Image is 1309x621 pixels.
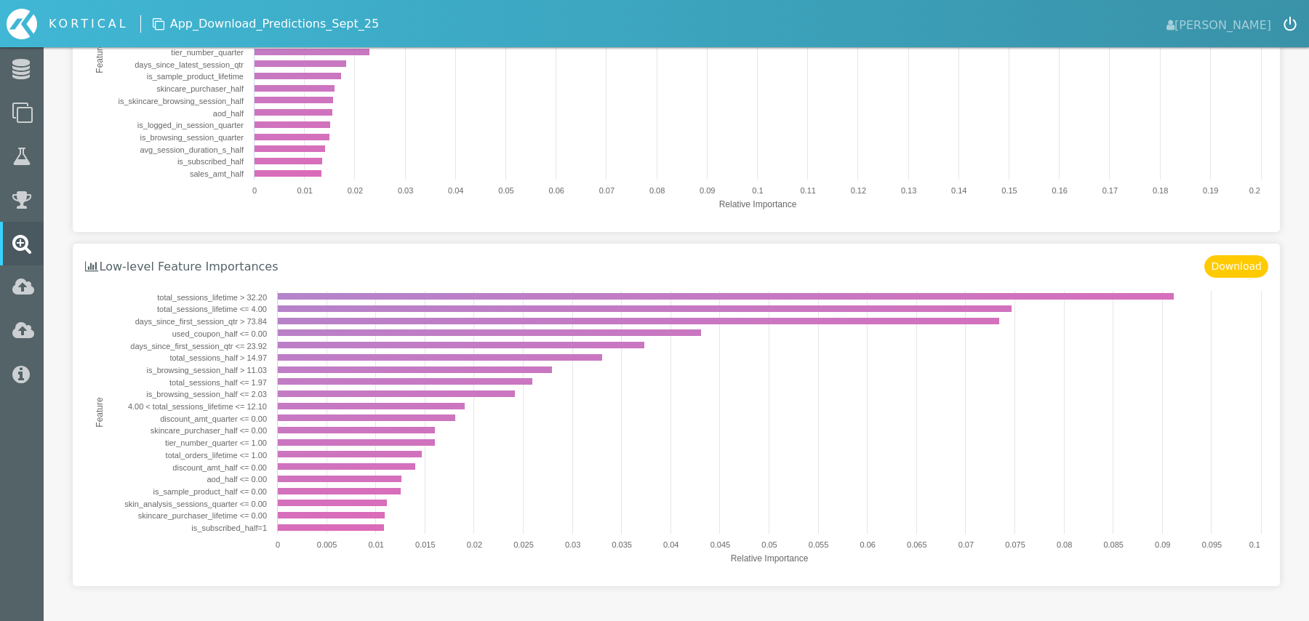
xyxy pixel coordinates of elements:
text: 0.05 [761,540,777,549]
text: 0.025 [513,540,534,549]
text: 0.06 [860,540,875,549]
text: total_orders_lifetime <= 1.00 [166,451,267,460]
text: skin_analysis_sessions_quarter <= 0.00 [124,500,267,508]
text: 0.015 [415,540,436,549]
text: 4.00 < total_sessions_lifetime <= 12.10 [128,402,267,411]
text: aod_half <= 0.00 [207,475,267,484]
text: total_sessions_half <= 1.97 [169,378,267,387]
h3: Low-level Feature Importances [84,260,279,273]
text: 0.09 [700,186,715,195]
text: is_logged_in_session_quarter [137,121,244,129]
text: 0.07 [599,186,615,195]
text: Feature [95,397,105,428]
button: Download [1204,255,1268,278]
text: aod_half [213,109,244,118]
text: discount_amt_half <= 0.00 [172,463,267,472]
text: Relative Importance [719,200,797,210]
text: is_subscribed_half [177,157,244,166]
img: icon-logout.svg [1284,17,1297,31]
text: tier_number_quarter [171,48,244,57]
text: 0.065 [907,540,927,549]
text: 0.02 [467,540,482,549]
span: [PERSON_NAME] [1166,14,1271,34]
text: 0.075 [1005,540,1025,549]
text: 0.035 [612,540,632,549]
text: 0.06 [548,186,564,195]
text: 0.07 [958,540,974,549]
text: days_since_first_session_qtr <= 23.92 [130,342,267,350]
text: 0.03 [398,186,413,195]
text: skincare_purchaser_half [156,84,244,93]
text: is_sample_product_half <= 0.00 [153,487,267,496]
text: 0.03 [565,540,580,549]
text: 0.15 [1001,186,1017,195]
text: avg_session_duration_s_half [140,145,244,154]
text: 0.18 [1153,186,1168,195]
text: 0.16 [1052,186,1067,195]
text: is_browsing_session_half > 11.03 [147,366,267,374]
text: discount_amt_quarter <= 0.00 [160,414,267,423]
text: 0.095 [1202,540,1222,549]
text: is_skincare_browsing_session_half [119,97,244,105]
text: 0.2 [1249,186,1260,195]
text: 0.17 [1102,186,1118,195]
text: 0.04 [663,540,678,549]
text: 0.01 [297,186,312,195]
a: KORTICAL [7,9,140,39]
text: is_sample_product_lifetime [147,72,244,81]
text: Feature [95,43,105,73]
text: is_browsing_session_half <= 2.03 [146,390,267,398]
text: 0.055 [809,540,829,549]
text: 0.09 [1155,540,1170,549]
text: 0.05 [498,186,513,195]
div: Home [7,9,140,39]
img: icon-kortical.svg [7,9,37,39]
text: tier_number_quarter <= 1.00 [165,438,267,447]
text: days_since_latest_session_qtr [135,60,244,69]
text: skincare_purchaser_half <= 0.00 [151,426,267,435]
text: 0.19 [1203,186,1218,195]
text: total_sessions_lifetime <= 4.00 [157,305,267,313]
text: is_subscribed_half=1 [191,524,267,532]
text: 0.005 [317,540,337,549]
text: Relative Importance [731,554,809,564]
text: 0.11 [800,186,815,195]
div: KORTICAL [49,15,129,33]
text: total_sessions_lifetime > 32.20 [157,293,267,302]
text: 0.12 [851,186,866,195]
text: 0.04 [448,186,463,195]
text: total_sessions_half > 14.97 [169,353,267,362]
text: skincare_purchaser_lifetime <= 0.00 [138,511,267,520]
text: 0.01 [368,540,383,549]
text: days_since_first_session_qtr > 73.84 [135,317,267,326]
text: 0.045 [710,540,731,549]
text: 0.13 [901,186,916,195]
text: 0.08 [649,186,665,195]
text: used_coupon_half <= 0.00 [172,329,267,338]
text: 0.085 [1103,540,1124,549]
text: 0.14 [951,186,966,195]
text: sales_amt_half [190,169,244,178]
text: 0.08 [1057,540,1072,549]
text: is_browsing_session_quarter [140,133,244,142]
text: 0 [252,186,257,195]
text: 0.1 [752,186,763,195]
text: 0 [276,540,280,549]
text: 0.02 [348,186,363,195]
text: 0.1 [1249,540,1260,549]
